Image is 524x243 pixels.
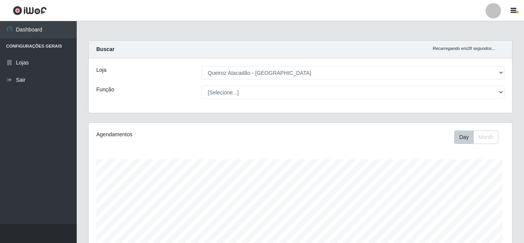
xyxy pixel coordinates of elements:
[96,46,114,52] strong: Buscar
[96,131,260,139] div: Agendamentos
[454,131,498,144] div: First group
[96,86,114,94] label: Função
[454,131,504,144] div: Toolbar with button groups
[13,6,47,15] img: CoreUI Logo
[96,66,106,74] label: Loja
[473,131,498,144] button: Month
[433,46,495,51] i: Recarregando em 28 segundos...
[454,131,474,144] button: Day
